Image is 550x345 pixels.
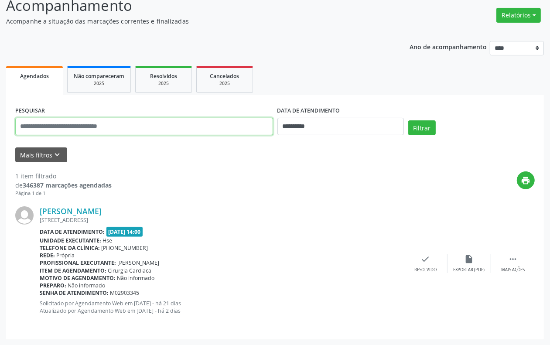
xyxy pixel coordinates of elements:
span: Resolvidos [150,72,177,80]
a: [PERSON_NAME] [40,206,102,216]
button: Relatórios [496,8,541,23]
span: [PHONE_NUMBER] [102,244,148,252]
b: Rede: [40,252,55,259]
i: check [421,254,430,264]
div: [STREET_ADDRESS] [40,216,404,224]
i: insert_drive_file [465,254,474,264]
label: PESQUISAR [15,104,45,118]
span: Própria [57,252,75,259]
i: print [521,176,531,185]
div: 2025 [203,80,246,87]
i: keyboard_arrow_down [53,150,62,160]
span: M02903345 [110,289,140,297]
b: Preparo: [40,282,66,289]
span: Cirurgia Cardiaca [108,267,152,274]
p: Ano de acompanhamento [410,41,487,52]
b: Data de atendimento: [40,228,105,236]
div: 2025 [142,80,185,87]
b: Unidade executante: [40,237,101,244]
div: Página 1 de 1 [15,190,112,197]
span: Não informado [68,282,106,289]
b: Profissional executante: [40,259,116,266]
span: Hse [103,237,113,244]
label: DATA DE ATENDIMENTO [277,104,340,118]
p: Acompanhe a situação das marcações correntes e finalizadas [6,17,383,26]
b: Senha de atendimento: [40,289,109,297]
span: [PERSON_NAME] [118,259,160,266]
button: Mais filtroskeyboard_arrow_down [15,147,67,163]
i:  [508,254,518,264]
div: Mais ações [501,267,525,273]
div: de [15,181,112,190]
span: Não informado [117,274,155,282]
b: Motivo de agendamento: [40,274,116,282]
div: Exportar (PDF) [454,267,485,273]
b: Item de agendamento: [40,267,106,274]
strong: 346387 marcações agendadas [23,181,112,189]
b: Telefone da clínica: [40,244,100,252]
p: Solicitado por Agendamento Web em [DATE] - há 21 dias Atualizado por Agendamento Web em [DATE] - ... [40,300,404,314]
span: Agendados [20,72,49,80]
span: [DATE] 14:00 [106,227,143,237]
img: img [15,206,34,225]
span: Não compareceram [74,72,124,80]
div: Resolvido [414,267,437,273]
span: Cancelados [210,72,239,80]
div: 2025 [74,80,124,87]
div: 1 item filtrado [15,171,112,181]
button: Filtrar [408,120,436,135]
button: print [517,171,535,189]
